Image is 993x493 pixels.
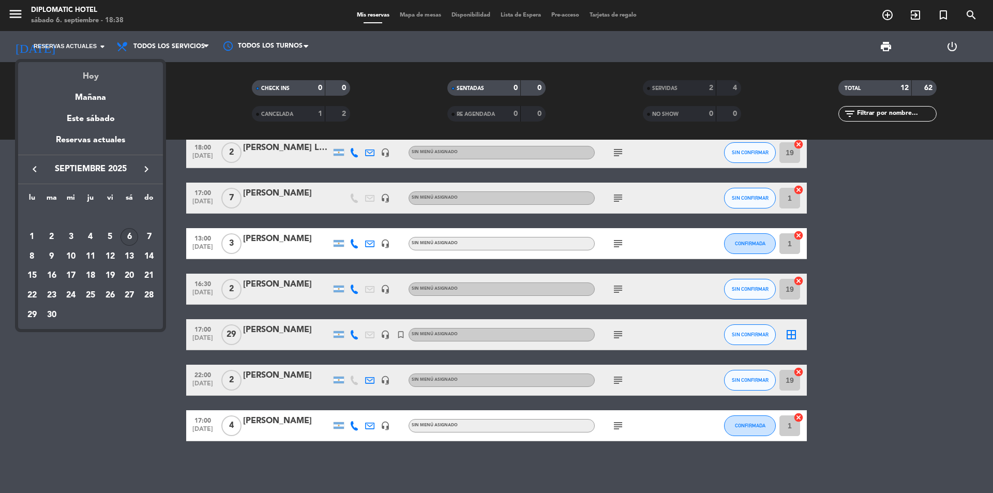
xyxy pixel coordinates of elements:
[140,267,158,285] div: 21
[137,162,156,176] button: keyboard_arrow_right
[42,305,62,325] td: 30 de septiembre de 2025
[61,286,81,305] td: 24 de septiembre de 2025
[43,248,61,265] div: 9
[82,228,99,246] div: 4
[43,228,61,246] div: 2
[139,286,159,305] td: 28 de septiembre de 2025
[82,267,99,285] div: 18
[61,266,81,286] td: 17 de septiembre de 2025
[100,286,120,305] td: 26 de septiembre de 2025
[101,248,119,265] div: 12
[62,267,80,285] div: 17
[140,248,158,265] div: 14
[44,162,137,176] span: septiembre 2025
[62,287,80,304] div: 24
[22,266,42,286] td: 15 de septiembre de 2025
[100,266,120,286] td: 19 de septiembre de 2025
[22,207,159,227] td: SEP.
[81,266,100,286] td: 18 de septiembre de 2025
[120,192,140,208] th: sábado
[121,248,138,265] div: 13
[139,266,159,286] td: 21 de septiembre de 2025
[82,248,99,265] div: 11
[18,133,163,155] div: Reservas actuales
[121,287,138,304] div: 27
[139,192,159,208] th: domingo
[18,62,163,83] div: Hoy
[121,267,138,285] div: 20
[42,286,62,305] td: 23 de septiembre de 2025
[23,248,41,265] div: 8
[139,227,159,247] td: 7 de septiembre de 2025
[120,227,140,247] td: 6 de septiembre de 2025
[121,228,138,246] div: 6
[140,287,158,304] div: 28
[42,192,62,208] th: martes
[23,228,41,246] div: 1
[22,286,42,305] td: 22 de septiembre de 2025
[100,192,120,208] th: viernes
[42,227,62,247] td: 2 de septiembre de 2025
[81,286,100,305] td: 25 de septiembre de 2025
[23,306,41,324] div: 29
[61,247,81,266] td: 10 de septiembre de 2025
[101,287,119,304] div: 26
[18,83,163,104] div: Mañana
[23,267,41,285] div: 15
[81,227,100,247] td: 4 de septiembre de 2025
[120,247,140,266] td: 13 de septiembre de 2025
[100,247,120,266] td: 12 de septiembre de 2025
[101,228,119,246] div: 5
[18,104,163,133] div: Este sábado
[23,287,41,304] div: 22
[81,247,100,266] td: 11 de septiembre de 2025
[22,305,42,325] td: 29 de septiembre de 2025
[22,247,42,266] td: 8 de septiembre de 2025
[28,163,41,175] i: keyboard_arrow_left
[82,287,99,304] div: 25
[61,227,81,247] td: 3 de septiembre de 2025
[43,287,61,304] div: 23
[42,266,62,286] td: 16 de septiembre de 2025
[42,247,62,266] td: 9 de septiembre de 2025
[139,247,159,266] td: 14 de septiembre de 2025
[25,162,44,176] button: keyboard_arrow_left
[101,267,119,285] div: 19
[62,228,80,246] div: 3
[43,267,61,285] div: 16
[100,227,120,247] td: 5 de septiembre de 2025
[22,192,42,208] th: lunes
[62,248,80,265] div: 10
[140,228,158,246] div: 7
[61,192,81,208] th: miércoles
[43,306,61,324] div: 30
[81,192,100,208] th: jueves
[120,286,140,305] td: 27 de septiembre de 2025
[140,163,153,175] i: keyboard_arrow_right
[120,266,140,286] td: 20 de septiembre de 2025
[22,227,42,247] td: 1 de septiembre de 2025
